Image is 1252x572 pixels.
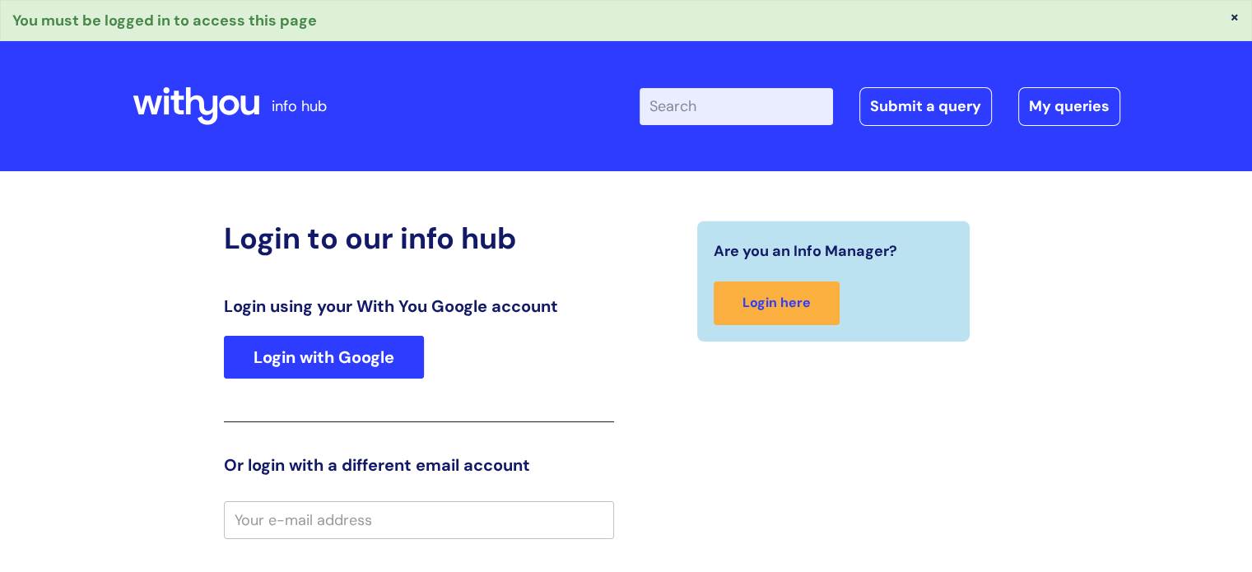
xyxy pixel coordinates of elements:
h2: Login to our info hub [224,221,614,256]
p: info hub [272,93,327,119]
a: Submit a query [859,87,992,125]
a: Login with Google [224,336,424,379]
h3: Or login with a different email account [224,455,614,475]
a: Login here [714,281,840,325]
h3: Login using your With You Google account [224,296,614,316]
input: Your e-mail address [224,501,614,539]
a: My queries [1018,87,1120,125]
button: × [1230,9,1240,24]
input: Search [640,88,833,124]
span: Are you an Info Manager? [714,238,897,264]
